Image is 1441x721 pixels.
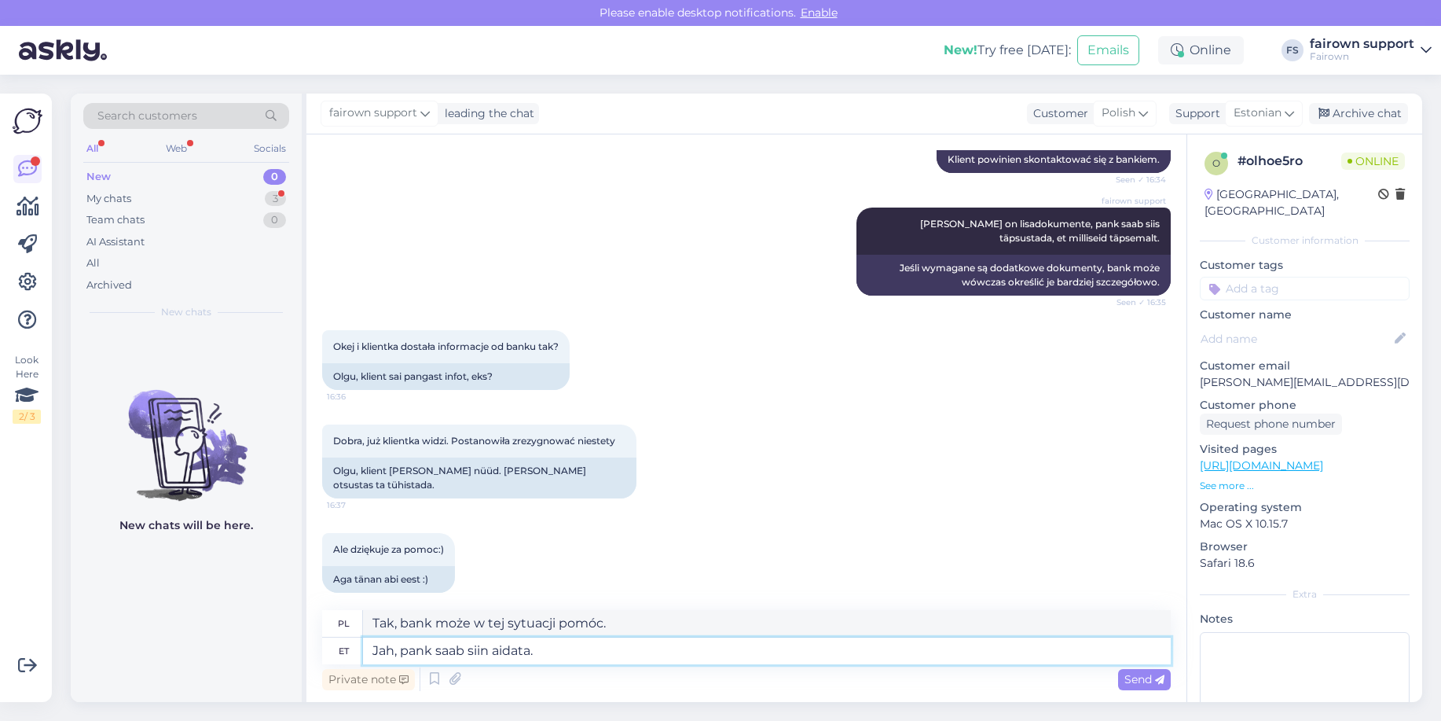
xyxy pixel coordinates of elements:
[333,340,559,352] span: Okej i klientka dostała informacje od banku tak?
[13,353,41,424] div: Look Here
[119,517,253,534] p: New chats will be here.
[1107,174,1166,186] span: Seen ✓ 16:34
[1204,186,1378,219] div: [GEOGRAPHIC_DATA], [GEOGRAPHIC_DATA]
[363,610,1171,637] textarea: Tak, bank może w tej sytuacji pomóc.
[1200,479,1410,493] p: See more ...
[13,410,41,424] div: 2 / 3
[1200,414,1342,435] div: Request phone number
[1237,152,1341,171] div: # olhoe5ro
[1027,105,1088,122] div: Customer
[163,138,190,159] div: Web
[327,391,386,403] span: 16:36
[1102,105,1135,122] span: Polish
[86,191,131,207] div: My chats
[1200,234,1410,248] div: Customer information
[1200,516,1410,532] p: Mac OS X 10.15.7
[1200,441,1410,458] p: Visited pages
[86,169,111,185] div: New
[944,42,977,57] b: New!
[1281,39,1303,61] div: FS
[86,256,100,271] div: All
[1158,36,1244,64] div: Online
[363,638,1171,664] textarea: Jah, pank saab siin aidata.
[97,108,197,124] span: Search customers
[1200,307,1410,323] p: Customer name
[86,278,132,293] div: Archived
[920,218,1162,244] span: [PERSON_NAME] on lisadokumente, pank saab siis täpsustada, et milliseid täpsemalt.
[1200,539,1410,555] p: Browser
[1200,397,1410,414] p: Customer phone
[438,105,534,122] div: leading the chat
[86,212,145,228] div: Team chats
[327,594,386,605] span: 16:37
[856,255,1171,296] div: Jeśli wymagane są dodatkowe dokumenty, bank może wówczas określić je bardziej szczegółowo.
[937,146,1171,173] div: Klient powinien skontaktować się z bankiem.
[339,638,349,664] div: et
[338,610,350,637] div: pl
[327,499,386,511] span: 16:37
[1200,277,1410,300] input: Add a tag
[322,458,636,498] div: Olgu, klient [PERSON_NAME] nüüd. [PERSON_NAME] otsustas ta tühistada.
[1200,257,1410,274] p: Customer tags
[1309,103,1408,124] div: Archive chat
[322,566,455,593] div: Aga tänan abi eest :)
[322,363,570,390] div: Olgu, klient sai pangast infot, eks?
[1310,38,1432,63] a: fairown supportFairown
[251,138,289,159] div: Socials
[1341,153,1405,170] span: Online
[263,212,286,228] div: 0
[944,41,1071,60] div: Try free [DATE]:
[796,6,842,20] span: Enable
[1212,157,1220,169] span: o
[1077,35,1139,65] button: Emails
[1124,672,1164,686] span: Send
[263,169,286,185] div: 0
[1102,195,1166,207] span: fairown support
[322,669,415,690] div: Private note
[265,191,286,207] div: 3
[1200,458,1323,473] a: [URL][DOMAIN_NAME]
[71,362,302,503] img: No chats
[1107,296,1166,308] span: Seen ✓ 16:35
[333,543,444,555] span: Ale dziękuje za pomoc:)
[1200,587,1410,601] div: Extra
[1201,330,1391,348] input: Add name
[1200,555,1410,572] p: Safari 18.6
[1310,50,1414,63] div: Fairown
[333,435,615,447] span: Dobra, już klientka widzi. Postanowiła zrezygnować niestety
[1200,358,1410,374] p: Customer email
[1200,499,1410,516] p: Operating system
[329,105,417,122] span: fairown support
[86,234,145,250] div: AI Assistant
[1169,105,1220,122] div: Support
[83,138,101,159] div: All
[1200,611,1410,627] p: Notes
[1310,38,1414,50] div: fairown support
[1200,374,1410,391] p: [PERSON_NAME][EMAIL_ADDRESS][DOMAIN_NAME]
[1234,105,1281,122] span: Estonian
[13,106,42,136] img: Askly Logo
[161,305,211,319] span: New chats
